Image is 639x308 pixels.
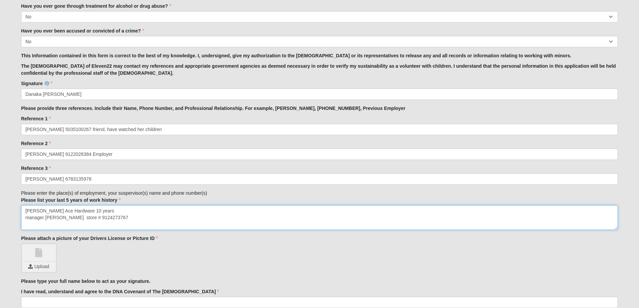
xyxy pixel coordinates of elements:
[21,165,51,172] label: Reference 3
[21,115,51,122] label: Reference 1
[21,288,219,295] label: I have read, understand and agree to the DNA Covenant of The [DEMOGRAPHIC_DATA]
[21,80,53,87] label: Signature
[21,3,171,9] label: Have you ever gone through treatment for alcohol or drug abuse?
[21,197,121,203] label: Please list your last 5 years of work history
[21,27,144,34] label: Have you ever been accused or convicted of a crime?
[21,279,151,284] strong: Please type your full name below to act as your signature.
[21,140,51,147] label: Reference 2
[21,235,158,242] label: Please attach a picture of your Drivers License or Picture ID
[21,63,616,76] strong: The [DEMOGRAPHIC_DATA] of Eleven22 may contact my references and appropriate government agencies ...
[21,106,406,111] strong: Please provide three references. Include their Name, Phone Number, and Professional Relationship....
[21,53,572,58] strong: This Information contained in this form is correct to the best of my knowledge. I, undersigned, g...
